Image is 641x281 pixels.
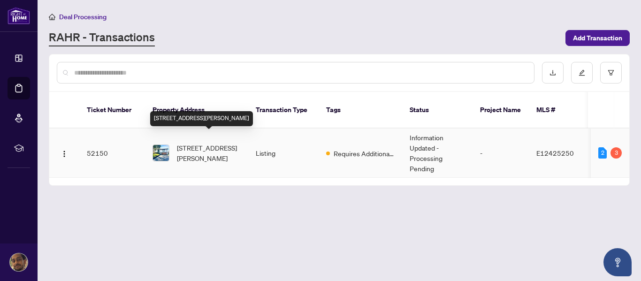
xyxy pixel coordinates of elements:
th: Tags [319,92,402,129]
th: Ticket Number [79,92,145,129]
td: - [473,129,529,178]
a: RAHR - Transactions [49,30,155,46]
td: Information Updated - Processing Pending [402,129,473,178]
span: E12425250 [536,149,574,157]
img: thumbnail-img [153,145,169,161]
img: logo [8,7,30,24]
img: Profile Icon [10,253,28,271]
div: [STREET_ADDRESS][PERSON_NAME] [150,111,253,126]
th: Status [402,92,473,129]
button: Logo [57,145,72,160]
button: filter [600,62,622,84]
div: 3 [610,147,622,159]
span: [STREET_ADDRESS][PERSON_NAME] [177,143,241,163]
button: Open asap [603,248,632,276]
span: Add Transaction [573,30,622,46]
th: Property Address [145,92,248,129]
button: edit [571,62,593,84]
th: Project Name [473,92,529,129]
img: Logo [61,150,68,158]
td: 52150 [79,129,145,178]
span: home [49,14,55,20]
button: Add Transaction [565,30,630,46]
span: filter [608,69,614,76]
button: download [542,62,564,84]
td: Listing [248,129,319,178]
span: edit [579,69,585,76]
span: download [549,69,556,76]
th: MLS # [529,92,585,129]
div: 2 [598,147,607,159]
th: Transaction Type [248,92,319,129]
span: Requires Additional Docs [334,148,395,159]
span: Deal Processing [59,13,107,21]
